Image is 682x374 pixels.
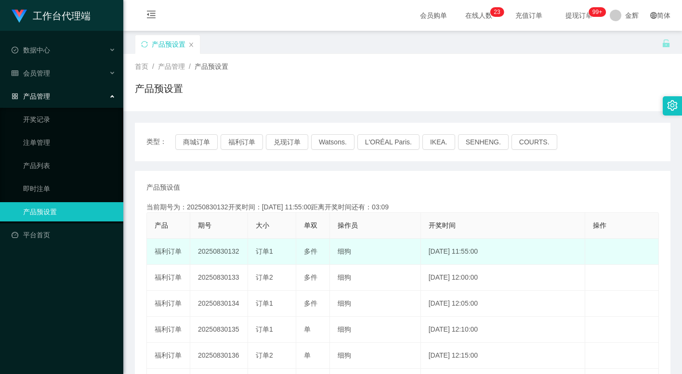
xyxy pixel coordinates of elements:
span: 订单2 [256,351,273,359]
div: 当前期号为：20250830132开奖时间：[DATE] 11:55:00距离开奖时间还有：03:09 [146,202,659,212]
span: 充值订单 [511,12,547,19]
td: 20250830136 [190,343,248,369]
span: 产品预设置 [195,63,228,70]
h1: 产品预设置 [135,81,183,96]
span: 订单1 [256,299,273,307]
span: 期号 [198,221,211,229]
i: 图标: close [188,42,194,48]
span: 单 [304,351,311,359]
button: 福利订单 [221,134,263,150]
span: / [152,63,154,70]
i: 图标: check-circle-o [12,47,18,53]
td: [DATE] 12:00:00 [421,265,585,291]
span: 多件 [304,273,317,281]
td: 细狗 [330,265,421,291]
span: 数据中心 [12,46,50,54]
span: 产品预设值 [146,182,180,193]
button: IKEA. [422,134,455,150]
sup: 23 [490,7,504,17]
button: L'ORÉAL Paris. [357,134,420,150]
i: 图标: unlock [662,39,670,48]
button: SENHENG. [458,134,509,150]
p: 3 [497,7,500,17]
span: 提现订单 [561,12,597,19]
span: 单 [304,325,311,333]
span: 产品管理 [158,63,185,70]
span: 订单1 [256,325,273,333]
button: 商城订单 [175,134,218,150]
td: 细狗 [330,317,421,343]
span: 多件 [304,299,317,307]
a: 工作台代理端 [12,12,91,19]
td: 20250830135 [190,317,248,343]
td: 福利订单 [147,239,190,265]
span: 开奖时间 [429,221,456,229]
a: 开奖记录 [23,110,116,129]
td: 20250830133 [190,265,248,291]
span: 产品 [155,221,168,229]
td: [DATE] 12:10:00 [421,317,585,343]
i: 图标: table [12,70,18,77]
span: 多件 [304,247,317,255]
span: 操作员 [338,221,358,229]
i: 图标: menu-fold [135,0,168,31]
sup: 1017 [589,7,606,17]
a: 注单管理 [23,133,116,152]
a: 产品列表 [23,156,116,175]
a: 图标: dashboard平台首页 [12,225,116,245]
td: 20250830132 [190,239,248,265]
span: 操作 [593,221,606,229]
td: 20250830134 [190,291,248,317]
i: 图标: setting [667,100,678,111]
img: logo.9652507e.png [12,10,27,23]
a: 产品预设置 [23,202,116,221]
button: Watsons. [311,134,354,150]
span: 大小 [256,221,269,229]
i: 图标: appstore-o [12,93,18,100]
td: 福利订单 [147,291,190,317]
span: 单双 [304,221,317,229]
span: 订单2 [256,273,273,281]
p: 2 [494,7,497,17]
td: 福利订单 [147,265,190,291]
i: 图标: global [650,12,657,19]
td: [DATE] 12:05:00 [421,291,585,317]
td: [DATE] 11:55:00 [421,239,585,265]
button: COURTS. [511,134,557,150]
span: 类型： [146,134,175,150]
span: / [189,63,191,70]
td: [DATE] 12:15:00 [421,343,585,369]
td: 福利订单 [147,317,190,343]
td: 细狗 [330,239,421,265]
div: 产品预设置 [152,35,185,53]
a: 即时注单 [23,179,116,198]
td: 细狗 [330,343,421,369]
span: 会员管理 [12,69,50,77]
td: 细狗 [330,291,421,317]
span: 订单1 [256,247,273,255]
span: 首页 [135,63,148,70]
span: 产品管理 [12,92,50,100]
i: 图标: sync [141,41,148,48]
h1: 工作台代理端 [33,0,91,31]
td: 福利订单 [147,343,190,369]
button: 兑现订单 [266,134,308,150]
span: 在线人数 [460,12,497,19]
